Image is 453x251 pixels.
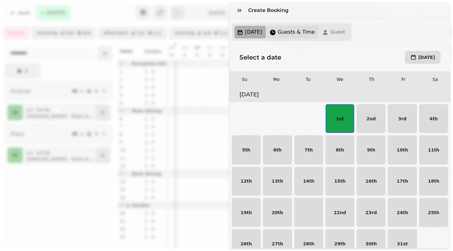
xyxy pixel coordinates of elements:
[303,242,314,246] p: 28th
[419,104,448,133] button: 4th
[303,179,314,183] p: 14th
[334,242,345,246] p: 29th
[261,76,292,83] div: Mo
[367,148,375,152] p: 9th
[272,179,283,183] p: 13th
[326,104,354,133] button: 1st
[429,117,438,121] p: 4th
[272,210,283,215] p: 20th
[334,179,345,183] p: 15th
[263,167,292,196] button: 13th
[294,198,323,227] button: 21st
[357,167,385,196] button: 16th
[428,148,439,152] p: 11th
[388,104,417,133] button: 3rd
[419,167,448,196] button: 18th
[428,210,439,215] p: 25th
[263,198,292,227] button: 20th
[294,167,323,196] button: 14th
[336,148,344,152] p: 8th
[388,167,417,196] button: 17th
[232,167,260,196] button: 12th
[388,198,417,227] button: 24th
[326,167,354,196] button: 15th
[272,242,283,246] p: 27th
[398,117,407,121] p: 3rd
[366,179,377,183] p: 16th
[278,28,315,36] span: Guests & Time
[356,76,387,83] div: Th
[263,135,292,164] button: 6th
[239,53,338,62] h2: Select a date
[357,135,385,164] button: 9th
[241,210,252,215] p: 19th
[397,242,408,246] p: 31st
[357,198,385,227] button: 23rd
[293,76,323,83] div: Tu
[326,198,354,227] button: 22nd
[422,221,453,251] iframe: Chat Widget
[388,135,417,164] button: 10th
[428,179,439,183] p: 18th
[357,104,385,133] button: 2nd
[294,135,323,164] button: 7th
[305,148,313,152] p: 7th
[336,117,344,121] p: 1st
[248,7,291,14] h3: Create Booking
[232,198,260,227] button: 19th
[245,28,262,36] span: [DATE]
[419,135,448,164] button: 11th
[366,210,377,215] p: 23rd
[239,90,440,99] h3: [DATE]
[273,148,282,152] p: 6th
[420,76,450,83] div: Sa
[241,242,252,246] p: 26th
[366,117,376,121] p: 2nd
[229,76,260,83] div: Su
[303,210,314,215] p: 21st
[330,28,345,36] span: Guest
[366,242,377,246] p: 30th
[397,148,408,152] p: 10th
[326,135,354,164] button: 8th
[325,76,355,83] div: We
[397,179,408,183] p: 17th
[397,210,408,215] p: 24th
[334,210,346,215] p: 22nd
[388,76,419,83] div: Fr
[418,55,435,60] span: [DATE]
[232,135,260,164] button: 5th
[241,179,252,183] p: 12th
[419,198,448,227] button: 25th
[242,148,250,152] p: 5th
[405,51,440,64] button: [DATE]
